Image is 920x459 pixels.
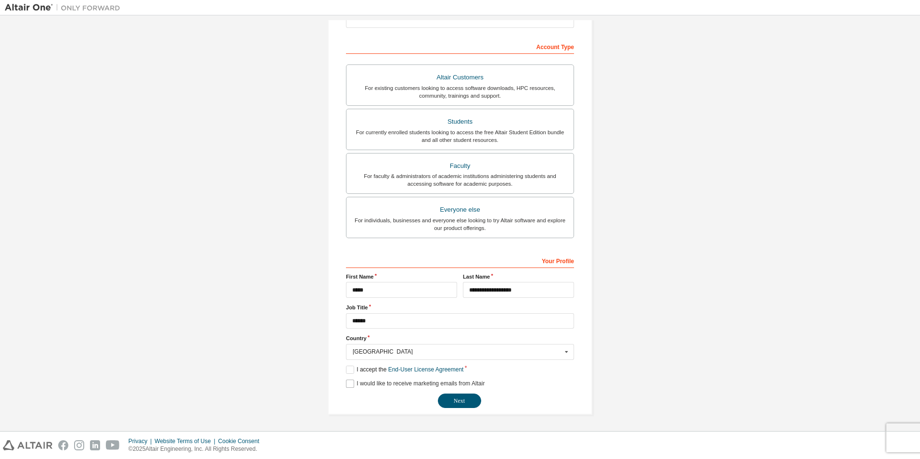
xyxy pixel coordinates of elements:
[346,304,574,311] label: Job Title
[128,445,265,453] p: © 2025 Altair Engineering, Inc. All Rights Reserved.
[346,38,574,54] div: Account Type
[352,159,568,173] div: Faculty
[346,334,574,342] label: Country
[352,84,568,100] div: For existing customers looking to access software downloads, HPC resources, community, trainings ...
[106,440,120,450] img: youtube.svg
[346,380,485,388] label: I would like to receive marketing emails from Altair
[154,437,218,445] div: Website Terms of Use
[58,440,68,450] img: facebook.svg
[218,437,265,445] div: Cookie Consent
[352,128,568,144] div: For currently enrolled students looking to access the free Altair Student Edition bundle and all ...
[352,115,568,128] div: Students
[128,437,154,445] div: Privacy
[352,217,568,232] div: For individuals, businesses and everyone else looking to try Altair software and explore our prod...
[346,273,457,280] label: First Name
[346,366,463,374] label: I accept the
[3,440,52,450] img: altair_logo.svg
[463,273,574,280] label: Last Name
[5,3,125,13] img: Altair One
[388,366,464,373] a: End-User License Agreement
[353,349,562,355] div: [GEOGRAPHIC_DATA]
[438,394,481,408] button: Next
[346,253,574,268] div: Your Profile
[352,71,568,84] div: Altair Customers
[352,172,568,188] div: For faculty & administrators of academic institutions administering students and accessing softwa...
[74,440,84,450] img: instagram.svg
[352,203,568,217] div: Everyone else
[90,440,100,450] img: linkedin.svg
